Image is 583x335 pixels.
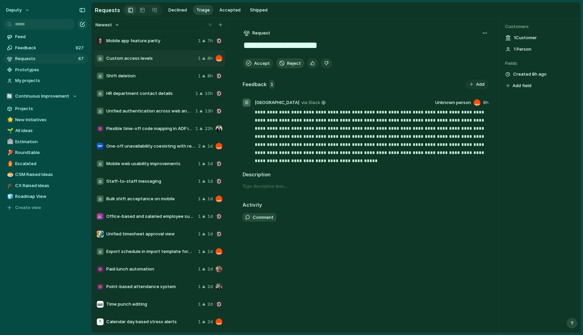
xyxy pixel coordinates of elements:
span: 1 [195,108,198,114]
span: 1d [207,178,213,185]
span: 8h [483,99,489,106]
a: 🏓Roundtable [3,148,88,158]
span: Staff-to-staff messaging [106,178,195,185]
button: 🔄Continuous Improvement [3,91,88,101]
span: 2d [207,318,213,325]
a: Requests67 [3,54,88,64]
span: 1d [207,160,213,167]
span: 1 [198,73,201,79]
span: New Initiatives [15,117,85,123]
button: Create view [3,203,88,213]
span: Continuous Improvement [15,93,69,100]
div: 🌟 [7,116,12,124]
span: 1 [198,231,201,237]
span: My projects [15,77,85,84]
span: Newest [95,22,112,28]
span: 67 [78,55,85,62]
span: Triage [196,7,210,14]
span: HR department contact details [106,90,193,97]
h2: Description [243,171,489,179]
span: Request [252,30,270,36]
a: Feedback927 [3,43,88,53]
span: Point-based attendance system [106,283,195,290]
a: My projects [3,76,88,86]
h2: Activity [243,201,262,209]
a: 🏥Estimation [3,137,88,147]
span: 8h [207,55,213,62]
span: Unified authentication across web and mobile [106,108,193,114]
a: Projects [3,104,88,114]
span: Created 8h ago [513,71,547,78]
span: Paid lunch automation [106,266,195,273]
span: CX Raised Ideas [15,182,85,189]
span: 1 [269,80,275,89]
button: Accept [243,58,273,69]
span: CSM Raised Ideas [15,171,85,178]
span: Roundtable [15,149,85,156]
span: Export schedule in import template format [106,248,195,255]
span: 1 Person [514,46,531,53]
div: 🏓 [7,149,12,157]
div: 🏥 [7,138,12,146]
span: Flexible time-off code mapping in ADP integration [106,125,193,132]
span: Create view [15,204,41,211]
span: 1 [198,178,201,185]
a: 🎓CX Raised Ideas [3,181,88,191]
div: 🌱 [7,127,12,135]
span: Add field [512,82,531,89]
span: via Slack [301,99,320,106]
span: All ideas [15,127,85,134]
span: 1d [207,143,213,150]
button: 🧊 [6,193,13,200]
span: 1 [195,90,198,97]
span: Feed [15,33,85,40]
button: 👨‍🚒 [6,160,13,167]
button: Add field [505,81,532,90]
span: 1 [198,266,201,273]
span: 2 [198,143,201,150]
span: 2d [207,283,213,290]
button: 🌟 [6,117,13,123]
span: Customers [505,23,575,30]
button: 🍮 [6,171,13,178]
span: Accepted [219,7,241,14]
span: 1 [198,283,201,290]
a: via Slack [300,99,327,107]
a: Prototypes [3,65,88,75]
div: 🎓 [7,182,12,189]
a: 🌟New Initiatives [3,115,88,125]
span: 13h [205,108,213,114]
span: 1 [198,301,201,308]
a: 👨‍🚒Escalated [3,159,88,169]
span: Add [476,81,484,88]
span: Roadmap View [15,193,85,200]
button: 🏥 [6,138,13,145]
a: 🍮CSM Raised Ideas [3,170,88,180]
a: 🧊Roadmap View [3,191,88,202]
span: 2d [207,266,213,273]
span: 7h [207,37,213,44]
span: 1 [198,196,201,202]
button: Add [466,80,489,89]
button: Accepted [216,5,244,15]
span: 1d [207,196,213,202]
span: Fields [505,60,575,67]
span: 22h [205,125,213,132]
span: Accept [254,60,270,67]
span: Reject [287,60,301,67]
span: Projects [15,105,85,112]
a: 🌱All ideas [3,126,88,136]
span: 1 [198,55,201,62]
button: Declined [165,5,190,15]
span: deputy [6,7,22,14]
span: [GEOGRAPHIC_DATA] [255,99,299,106]
button: deputy [3,5,33,16]
button: Reject [276,58,304,69]
span: Shipped [250,7,268,14]
span: 1 [198,213,201,220]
